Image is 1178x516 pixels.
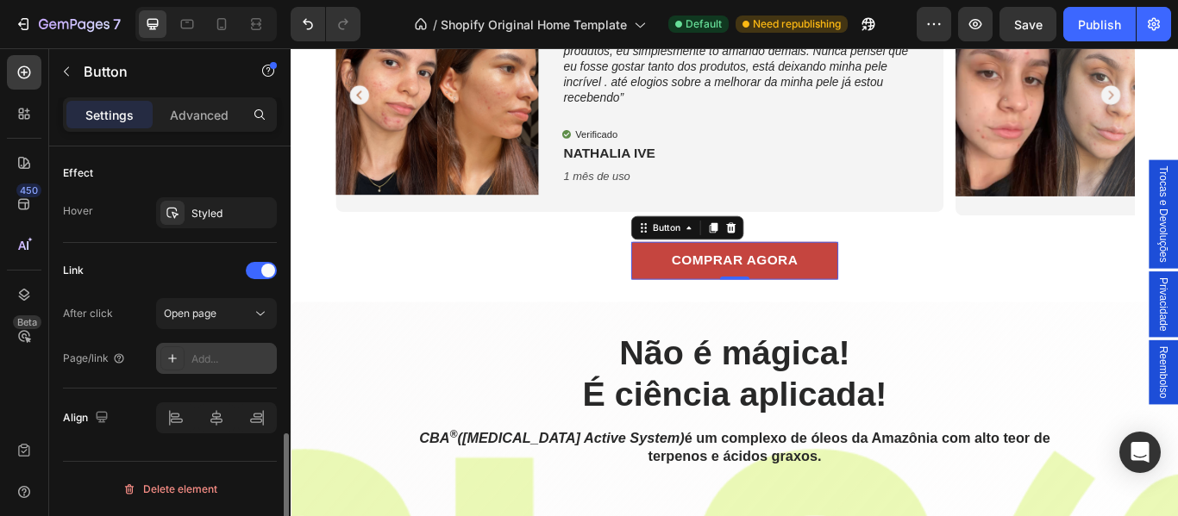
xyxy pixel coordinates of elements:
[1078,16,1121,34] div: Publish
[1063,7,1136,41] button: Publish
[317,114,424,131] strong: NATHALIA IVE
[7,7,128,41] button: 7
[999,7,1056,41] button: Save
[433,16,437,34] span: /
[331,92,380,109] p: Verificado
[63,476,277,503] button: Delete element
[164,307,216,320] span: Open page
[1014,17,1043,32] span: Save
[63,263,84,278] div: Link
[753,16,841,32] span: Need republishing
[63,306,113,321] div: After click
[291,48,1178,516] iframe: Design area
[1119,432,1161,473] div: Open Intercom Messenger
[16,183,41,197] div: 450
[1009,347,1026,408] span: Reembolso
[84,61,230,82] p: Button
[291,7,360,41] div: Undo/Redo
[63,165,93,181] div: Effect
[63,203,93,219] div: Hover
[1009,267,1026,330] span: Privacidade
[66,40,93,68] button: Carousel Back Arrow
[85,106,134,124] p: Settings
[156,298,277,329] button: Open page
[191,206,273,221] div: Styled
[1009,137,1026,250] span: Trocas e Devoluções
[150,445,460,463] i: CBA ([MEDICAL_DATA] Active System)
[13,330,1022,428] h2: Não é mágica! É ciência aplicada!
[317,141,395,156] i: 1 mês de uso
[13,315,41,329] div: Beta
[185,443,195,457] sup: ®
[170,106,229,124] p: Advanced
[191,351,273,367] div: Add...
[63,351,126,366] div: Page/link
[441,16,627,34] span: Shopify Original Home Template
[444,236,592,259] p: COMPRAR AGORA
[116,443,918,488] h2: é um complexo de óleos da Amazônia com alto teor de terpenos e ácidos graxos.
[418,202,457,217] div: Button
[397,226,638,270] button: <p>COMPRAR AGORA</p>
[942,40,969,68] button: Carousel Next Arrow
[686,16,722,32] span: Default
[113,14,121,34] p: 7
[63,407,112,430] div: Align
[122,479,217,500] div: Delete element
